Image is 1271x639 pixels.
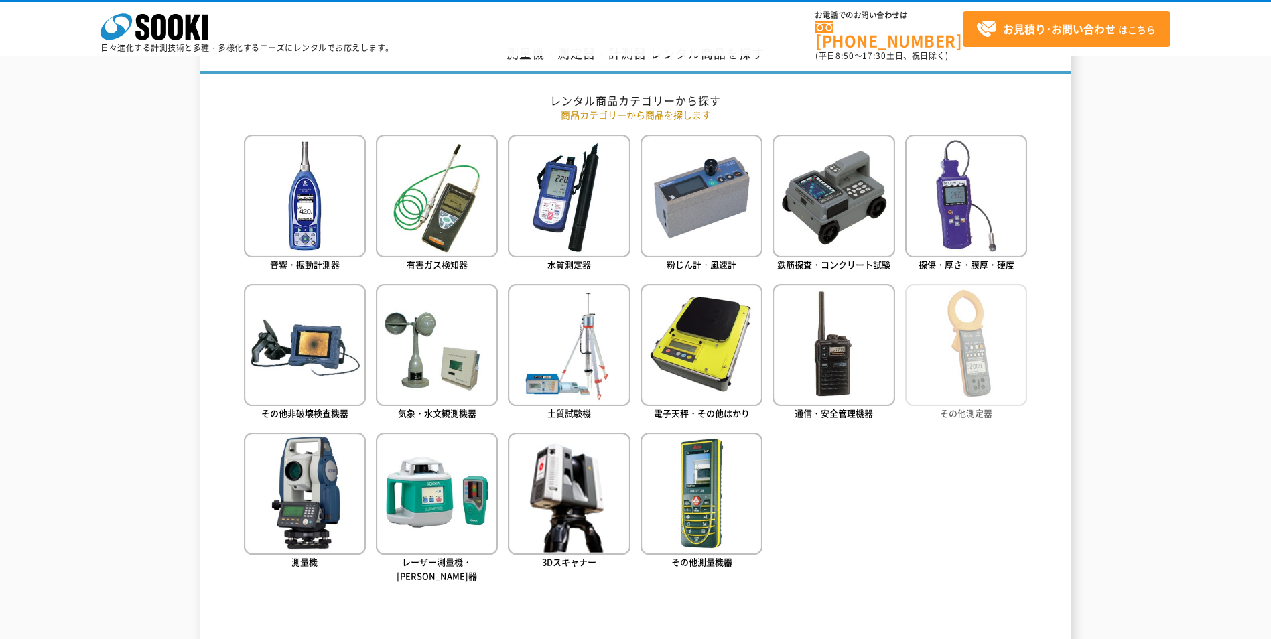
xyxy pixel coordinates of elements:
[244,433,366,571] a: 測量機
[815,11,963,19] span: お電話でのお問い合わせは
[244,94,1028,108] h2: レンタル商品カテゴリーから探す
[905,135,1027,273] a: 探傷・厚さ・膜厚・硬度
[862,50,886,62] span: 17:30
[261,407,348,419] span: その他非破壊検査機器
[508,433,630,555] img: 3Dスキャナー
[270,258,340,271] span: 音響・振動計測器
[940,407,992,419] span: その他測定器
[795,407,873,419] span: 通信・安全管理機器
[407,258,468,271] span: 有害ガス検知器
[376,284,498,423] a: 気象・水文観測機器
[815,21,963,48] a: [PHONE_NUMBER]
[1003,21,1116,37] strong: お見積り･お問い合わせ
[641,135,762,273] a: 粉じん計・風速計
[397,555,477,582] span: レーザー測量機・[PERSON_NAME]器
[667,258,736,271] span: 粉じん計・風速計
[376,284,498,406] img: 気象・水文観測機器
[376,135,498,257] img: 有害ガス検知器
[291,555,318,568] span: 測量機
[244,108,1028,122] p: 商品カテゴリーから商品を探します
[835,50,854,62] span: 8:50
[815,50,948,62] span: (平日 ～ 土日、祝日除く)
[508,284,630,406] img: 土質試験機
[963,11,1170,47] a: お見積り･お問い合わせはこちら
[244,284,366,406] img: その他非破壊検査機器
[244,135,366,273] a: 音響・振動計測器
[919,258,1014,271] span: 探傷・厚さ・膜厚・硬度
[508,284,630,423] a: 土質試験機
[547,258,591,271] span: 水質測定器
[101,44,394,52] p: 日々進化する計測技術と多種・多様化するニーズにレンタルでお応えします。
[976,19,1156,40] span: はこちら
[641,135,762,257] img: 粉じん計・風速計
[508,433,630,571] a: 3Dスキャナー
[244,433,366,555] img: 測量機
[508,135,630,273] a: 水質測定器
[905,135,1027,257] img: 探傷・厚さ・膜厚・硬度
[905,284,1027,423] a: その他測定器
[777,258,890,271] span: 鉄筋探査・コンクリート試験
[641,433,762,555] img: その他測量機器
[376,135,498,273] a: 有害ガス検知器
[773,135,894,273] a: 鉄筋探査・コンクリート試験
[773,135,894,257] img: 鉄筋探査・コンクリート試験
[244,135,366,257] img: 音響・振動計測器
[542,555,596,568] span: 3Dスキャナー
[773,284,894,406] img: 通信・安全管理機器
[508,135,630,257] img: 水質測定器
[398,407,476,419] span: 気象・水文観測機器
[654,407,750,419] span: 電子天秤・その他はかり
[773,284,894,423] a: 通信・安全管理機器
[376,433,498,585] a: レーザー測量機・[PERSON_NAME]器
[641,284,762,423] a: 電子天秤・その他はかり
[905,284,1027,406] img: その他測定器
[376,433,498,555] img: レーザー測量機・墨出器
[547,407,591,419] span: 土質試験機
[641,284,762,406] img: 電子天秤・その他はかり
[244,284,366,423] a: その他非破壊検査機器
[641,433,762,571] a: その他測量機器
[671,555,732,568] span: その他測量機器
